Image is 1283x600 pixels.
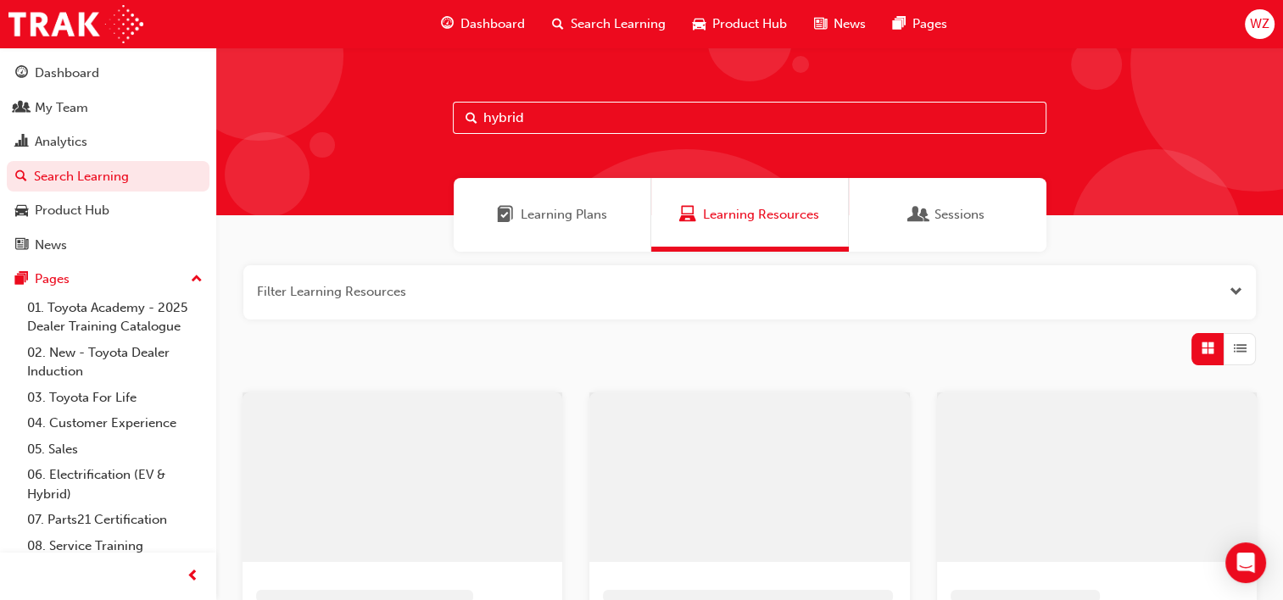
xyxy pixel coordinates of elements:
span: List [1234,339,1247,358]
a: News [7,230,209,261]
span: Search [466,108,477,128]
div: Product Hub [35,201,109,220]
span: Search Learning [571,14,666,34]
a: SessionsSessions [849,178,1046,252]
a: pages-iconPages [879,7,961,42]
button: WZ [1245,9,1275,39]
div: Pages [35,269,70,289]
div: Analytics [35,132,87,152]
a: Product Hub [7,195,209,226]
span: prev-icon [187,566,199,587]
span: Grid [1202,339,1214,358]
img: Trak [8,5,143,43]
span: Pages [912,14,947,34]
span: news-icon [15,238,28,253]
a: car-iconProduct Hub [679,7,800,42]
button: Pages [7,264,209,295]
span: Learning Resources [703,205,819,225]
a: news-iconNews [800,7,879,42]
span: people-icon [15,101,28,116]
input: Search... [453,102,1046,134]
span: Sessions [934,205,985,225]
span: search-icon [552,14,564,35]
span: guage-icon [441,14,454,35]
a: Search Learning [7,161,209,192]
span: pages-icon [15,272,28,287]
div: News [35,236,67,255]
button: DashboardMy TeamAnalyticsSearch LearningProduct HubNews [7,54,209,264]
span: Dashboard [460,14,525,34]
span: car-icon [693,14,706,35]
span: search-icon [15,169,27,185]
a: 06. Electrification (EV & Hybrid) [20,462,209,507]
span: Sessions [911,205,928,225]
a: 01. Toyota Academy - 2025 Dealer Training Catalogue [20,295,209,340]
a: Learning PlansLearning Plans [454,178,651,252]
a: 04. Customer Experience [20,410,209,436]
a: 03. Toyota For Life [20,385,209,411]
a: Analytics [7,126,209,158]
span: WZ [1250,14,1269,34]
a: Dashboard [7,58,209,89]
span: car-icon [15,203,28,219]
span: Product Hub [712,14,787,34]
a: My Team [7,92,209,124]
a: 05. Sales [20,436,209,463]
span: guage-icon [15,66,28,81]
button: Open the filter [1230,282,1242,302]
a: guage-iconDashboard [427,7,538,42]
a: Learning ResourcesLearning Resources [651,178,849,252]
span: News [834,14,866,34]
a: 02. New - Toyota Dealer Induction [20,340,209,385]
span: Learning Plans [521,205,607,225]
div: Open Intercom Messenger [1225,542,1266,583]
a: 08. Service Training [20,533,209,559]
span: chart-icon [15,135,28,150]
a: 07. Parts21 Certification [20,507,209,533]
span: news-icon [814,14,827,35]
div: My Team [35,98,88,118]
div: Dashboard [35,64,99,83]
a: search-iconSearch Learning [538,7,679,42]
span: Learning Resources [679,205,696,225]
span: pages-icon [893,14,906,35]
span: up-icon [191,269,203,291]
span: Learning Plans [497,205,514,225]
